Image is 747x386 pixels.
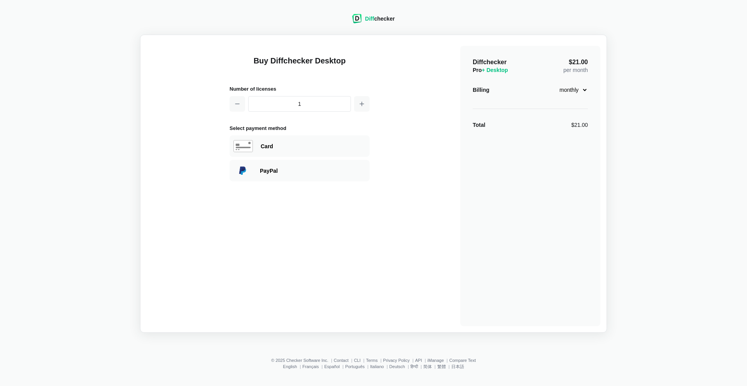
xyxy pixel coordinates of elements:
div: Billing [473,86,489,94]
a: 日本語 [451,364,464,369]
a: API [415,358,422,363]
span: Pro [473,67,508,73]
a: Contact [334,358,349,363]
a: हिन्दी [410,364,418,369]
div: Paying with PayPal [230,160,370,181]
a: Français [302,364,319,369]
div: checker [365,15,395,23]
a: Português [345,364,365,369]
a: Compare Text [449,358,476,363]
span: Diff [365,16,374,22]
li: © 2025 Checker Software Inc. [271,358,334,363]
a: Privacy Policy [383,358,410,363]
a: Diffchecker logoDiffchecker [352,18,395,25]
div: Paying with Card [261,142,366,150]
strong: Total [473,122,485,128]
span: + Desktop [482,67,508,73]
input: 1 [248,96,351,112]
a: iManage [428,358,444,363]
img: Diffchecker logo [352,14,362,23]
a: English [283,364,297,369]
h2: Number of licenses [230,85,370,93]
div: $21.00 [571,121,588,129]
h1: Buy Diffchecker Desktop [230,55,370,75]
a: 繁體 [437,364,446,369]
a: Italiano [370,364,384,369]
span: Diffchecker [473,59,507,65]
div: Paying with Card [230,135,370,157]
a: Español [324,364,340,369]
div: Paying with PayPal [260,167,366,175]
h2: Select payment method [230,124,370,132]
a: Deutsch [389,364,405,369]
a: Terms [366,358,378,363]
a: CLI [354,358,361,363]
span: $21.00 [569,59,588,65]
a: 简体 [423,364,432,369]
div: per month [563,58,588,74]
